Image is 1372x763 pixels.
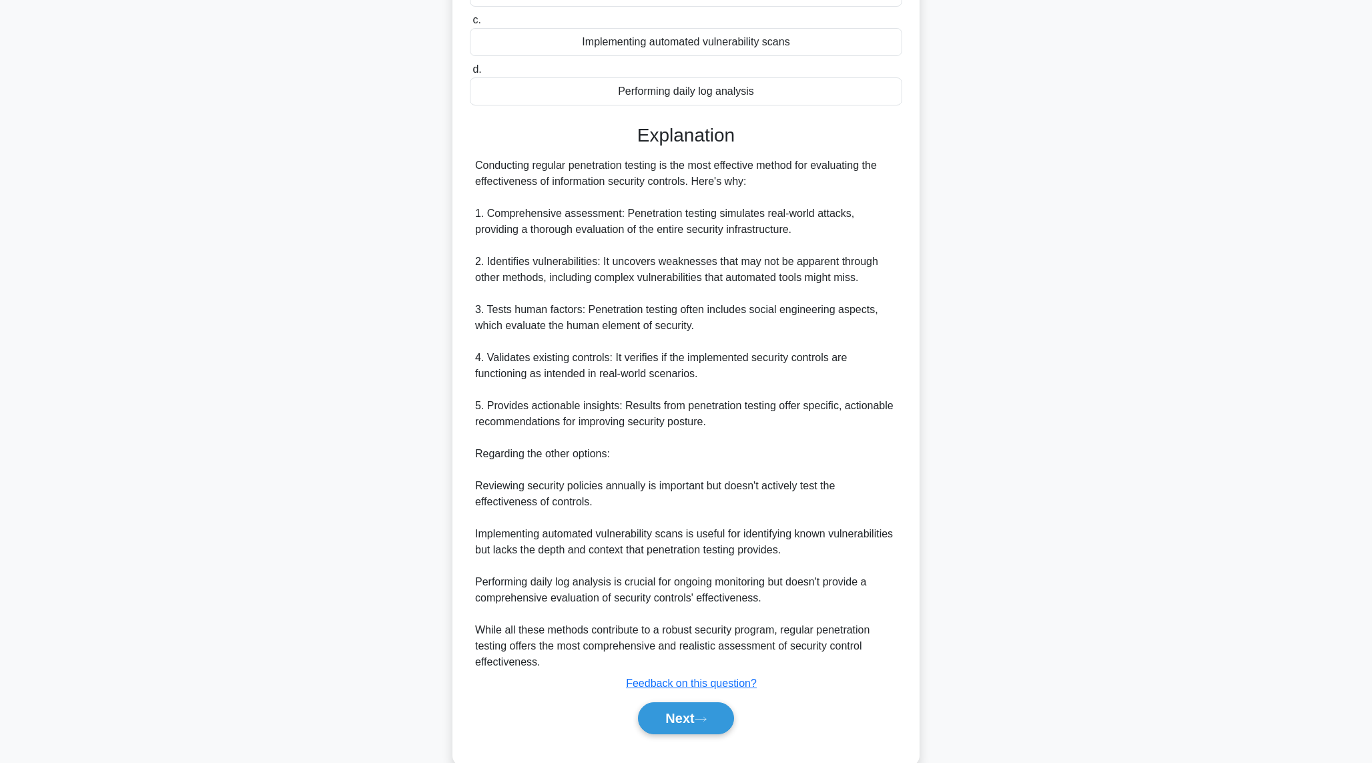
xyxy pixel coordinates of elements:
div: Performing daily log analysis [470,77,902,105]
span: d. [472,63,481,75]
div: Conducting regular penetration testing is the most effective method for evaluating the effectiven... [475,158,897,670]
a: Feedback on this question? [626,678,757,689]
div: Implementing automated vulnerability scans [470,28,902,56]
button: Next [638,702,733,734]
h3: Explanation [478,124,894,147]
span: c. [472,14,480,25]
